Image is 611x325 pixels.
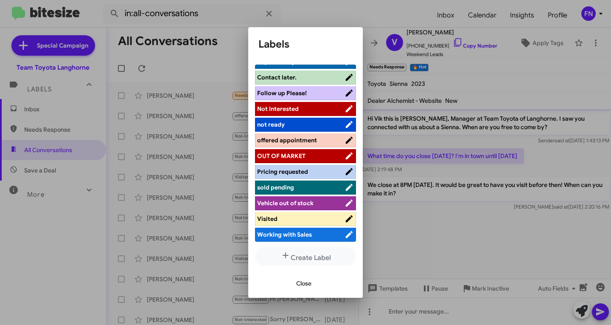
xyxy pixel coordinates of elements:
[257,168,308,175] span: Pricing requested
[257,105,299,113] span: Not Interested
[257,73,297,81] span: Contact later.
[257,199,314,207] span: Vehicle out of stock
[257,231,312,238] span: Working with Sales
[258,37,353,51] h1: Labels
[296,276,311,291] span: Close
[257,184,294,191] span: sold pending
[257,215,277,223] span: Visited
[257,152,305,160] span: OUT OF MARKET
[257,136,317,144] span: offered appointment
[257,89,307,97] span: Follow up Please!
[257,58,312,65] span: Buyback: objection
[255,247,356,266] button: Create Label
[289,276,318,291] button: Close
[257,121,285,128] span: not ready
